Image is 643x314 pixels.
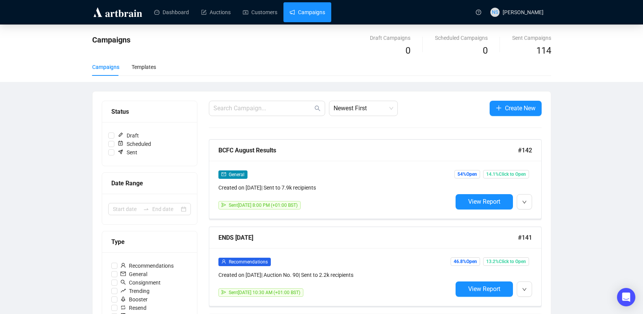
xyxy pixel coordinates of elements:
span: mail [120,271,126,276]
span: Trending [117,287,153,295]
span: user [221,259,226,264]
span: View Report [468,198,500,205]
span: Newest First [334,101,393,116]
span: Recommendations [229,259,268,265]
span: user [120,263,126,268]
button: Create New [490,101,542,116]
span: Resend [117,304,150,312]
input: Start date [113,205,140,213]
button: View Report [456,281,513,297]
a: Customers [243,2,277,22]
span: Sent [DATE] 10:30 AM (+01:00 BST) [229,290,300,295]
span: Sent [DATE] 8:00 PM (+01:00 BST) [229,203,298,208]
span: question-circle [476,10,481,15]
span: swap-right [143,206,149,212]
span: rise [120,288,126,293]
span: to [143,206,149,212]
img: logo [92,6,143,18]
div: Open Intercom Messenger [617,288,635,306]
span: Scheduled [114,140,154,148]
div: Campaigns [92,63,119,71]
span: 0 [405,45,410,56]
span: Recommendations [117,262,177,270]
span: 0 [483,45,488,56]
span: Create New [505,103,536,113]
span: General [117,270,150,278]
span: #142 [518,146,532,155]
div: Created on [DATE] | Auction No. 90 | Sent to 2.2k recipients [218,271,453,279]
span: Booster [117,295,151,304]
a: Campaigns [290,2,325,22]
span: [PERSON_NAME] [503,9,544,15]
span: mail [221,172,226,177]
span: 114 [536,45,551,56]
span: search [120,280,126,285]
span: 14.1% Click to Open [483,170,529,178]
span: Sent [114,148,140,157]
div: Date Range [111,178,188,188]
span: NS [492,8,498,16]
div: Scheduled Campaigns [435,34,488,42]
a: Dashboard [154,2,189,22]
div: Status [111,107,188,116]
span: 54% Open [454,170,480,178]
span: #141 [518,233,532,242]
div: Type [111,237,188,247]
span: search [314,105,321,111]
a: Auctions [201,2,231,22]
span: down [522,287,527,292]
div: Templates [132,63,156,71]
input: Search Campaign... [213,104,313,113]
span: Draft [114,131,142,140]
button: View Report [456,194,513,209]
span: General [229,172,244,177]
div: Draft Campaigns [370,34,410,42]
div: BCFC August Results [218,146,518,155]
span: Campaigns [92,35,130,44]
span: plus [496,105,502,111]
div: Created on [DATE] | Sent to 7.9k recipients [218,183,453,192]
span: 13.2% Click to Open [483,257,529,266]
span: send [221,203,226,207]
span: retweet [120,305,126,310]
div: Sent Campaigns [512,34,551,42]
span: Consignment [117,278,164,287]
div: ENDS [DATE] [218,233,518,242]
a: ENDS [DATE]#141userRecommendationsCreated on [DATE]| Auction No. 90| Sent to 2.2k recipientssendS... [209,227,542,306]
span: send [221,290,226,294]
span: rocket [120,296,126,302]
span: View Report [468,285,500,293]
span: 46.8% Open [451,257,480,266]
a: BCFC August Results#142mailGeneralCreated on [DATE]| Sent to 7.9k recipientssendSent[DATE] 8:00 P... [209,139,542,219]
span: down [522,200,527,204]
input: End date [152,205,179,213]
